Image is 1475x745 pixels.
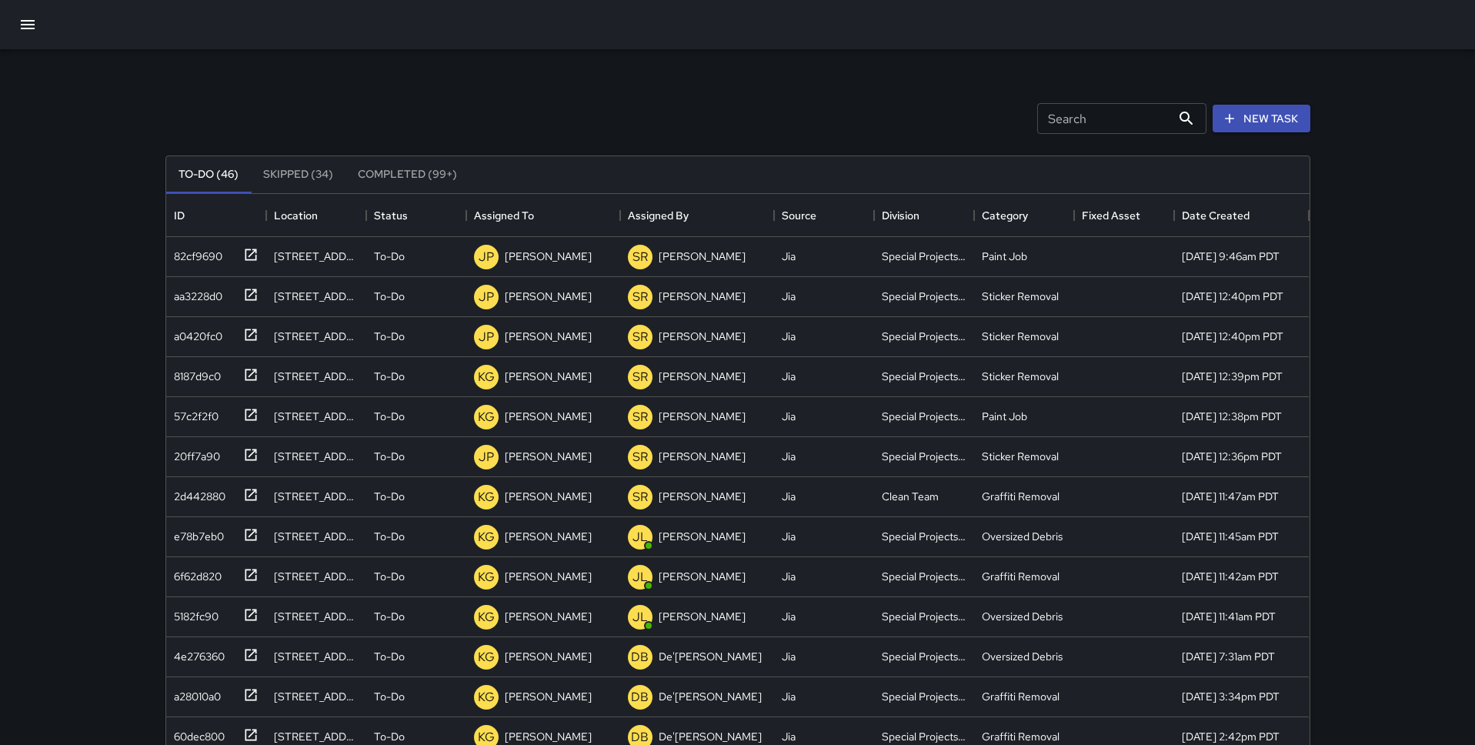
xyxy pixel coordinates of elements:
[374,489,405,504] p: To-Do
[982,729,1060,744] div: Graffiti Removal
[374,689,405,704] p: To-Do
[479,248,494,266] p: JP
[479,448,494,466] p: JP
[168,443,220,464] div: 20ff7a90
[982,489,1060,504] div: Graffiti Removal
[632,528,648,546] p: JL
[982,569,1060,584] div: Graffiti Removal
[478,648,495,666] p: KG
[982,194,1028,237] div: Category
[168,483,225,504] div: 2d442880
[782,369,796,384] div: Jia
[168,563,222,584] div: 6f62d820
[882,729,966,744] div: Special Projects Team
[882,569,966,584] div: Special Projects Team
[266,194,366,237] div: Location
[366,194,466,237] div: Status
[1182,489,1279,504] div: 8/26/2025, 11:47am PDT
[505,729,592,744] p: [PERSON_NAME]
[628,194,689,237] div: Assigned By
[882,249,966,264] div: Special Projects Team
[168,523,224,544] div: e78b7eb0
[659,689,762,704] p: De'[PERSON_NAME]
[659,569,746,584] p: [PERSON_NAME]
[874,194,974,237] div: Division
[478,408,495,426] p: KG
[659,449,746,464] p: [PERSON_NAME]
[505,609,592,624] p: [PERSON_NAME]
[659,649,762,664] p: De'[PERSON_NAME]
[505,289,592,304] p: [PERSON_NAME]
[982,289,1059,304] div: Sticker Removal
[632,368,648,386] p: SR
[274,409,359,424] div: 410 California Street
[274,649,359,664] div: 493 Pine Street
[632,488,648,506] p: SR
[631,648,649,666] p: DB
[168,643,225,664] div: 4e276360
[274,609,359,624] div: 441 Jackson Street
[168,723,225,744] div: 60dec800
[1182,249,1280,264] div: 8/28/2025, 9:46am PDT
[274,489,359,504] div: 804 Montgomery Street
[505,369,592,384] p: [PERSON_NAME]
[168,282,222,304] div: aa3228d0
[632,248,648,266] p: SR
[274,689,359,704] div: 149 Montgomery Street
[478,568,495,586] p: KG
[374,369,405,384] p: To-Do
[1074,194,1174,237] div: Fixed Asset
[882,489,939,504] div: Clean Team
[505,449,592,464] p: [PERSON_NAME]
[659,609,746,624] p: [PERSON_NAME]
[659,529,746,544] p: [PERSON_NAME]
[478,688,495,707] p: KG
[882,449,966,464] div: Special Projects Team
[1182,449,1282,464] div: 8/27/2025, 12:36pm PDT
[982,449,1059,464] div: Sticker Removal
[1182,609,1276,624] div: 8/26/2025, 11:41am PDT
[274,729,359,744] div: 650 Market Street
[1182,409,1282,424] div: 8/27/2025, 12:38pm PDT
[345,156,469,193] button: Completed (99+)
[1182,329,1283,344] div: 8/27/2025, 12:40pm PDT
[479,288,494,306] p: JP
[274,329,359,344] div: 300 Pine Street
[659,329,746,344] p: [PERSON_NAME]
[631,688,649,707] p: DB
[782,489,796,504] div: Jia
[505,569,592,584] p: [PERSON_NAME]
[782,649,796,664] div: Jia
[274,369,359,384] div: 233 Sansome Street
[782,329,796,344] div: Jia
[632,328,648,346] p: SR
[1082,194,1140,237] div: Fixed Asset
[1182,729,1280,744] div: 8/25/2025, 2:42pm PDT
[478,488,495,506] p: KG
[374,329,405,344] p: To-Do
[505,489,592,504] p: [PERSON_NAME]
[1182,369,1283,384] div: 8/27/2025, 12:39pm PDT
[1182,689,1280,704] div: 8/25/2025, 3:34pm PDT
[274,449,359,464] div: 370 California Street
[782,449,796,464] div: Jia
[374,569,405,584] p: To-Do
[882,529,966,544] div: Special Projects Team
[374,449,405,464] p: To-Do
[374,729,405,744] p: To-Do
[982,369,1059,384] div: Sticker Removal
[632,288,648,306] p: SR
[505,649,592,664] p: [PERSON_NAME]
[1182,529,1279,544] div: 8/26/2025, 11:45am PDT
[882,609,966,624] div: Special Projects Team
[168,603,219,624] div: 5182fc90
[168,403,219,424] div: 57c2f2f0
[168,322,222,344] div: a0420fc0
[882,649,966,664] div: Special Projects Team
[632,568,648,586] p: JL
[782,194,816,237] div: Source
[882,329,966,344] div: Special Projects Team
[782,609,796,624] div: Jia
[174,194,185,237] div: ID
[505,329,592,344] p: [PERSON_NAME]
